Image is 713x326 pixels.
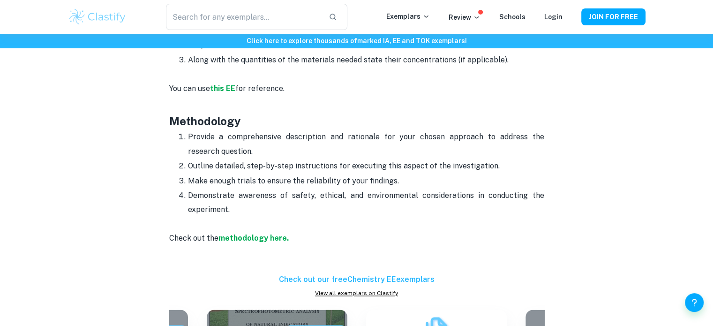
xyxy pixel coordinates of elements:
[210,84,235,93] a: this EE
[169,274,544,285] h6: Check out our free Chemistry EE exemplars
[188,189,544,217] p: Demonstrate awareness of safety, ethical, and environmental considerations in conducting the expe...
[449,12,480,23] p: Review
[188,174,544,188] p: Make enough trials to ensure the reliability of your findings.
[499,13,525,21] a: Schools
[166,4,321,30] input: Search for any exemplars...
[169,114,241,128] strong: Methodology
[169,289,544,297] a: View all exemplars on Clastify
[188,159,544,173] p: Outline detailed, step-by-step instructions for executing this aspect of the investigation.
[68,8,128,26] img: Clastify logo
[581,8,645,25] button: JOIN FOR FREE
[2,36,711,46] h6: Click here to explore thousands of marked IA, EE and TOK exemplars !
[169,68,544,96] p: You can use for reference.
[386,11,430,22] p: Exemplars
[218,234,289,243] a: methodology here.
[685,293,704,312] button: Help and Feedback
[188,130,544,159] p: Provide a comprehensive description and rationale for your chosen approach to address the researc...
[188,53,544,67] p: Along with the quantities of the materials needed state their concentrations (if applicable).
[169,217,544,274] p: Check out the
[544,13,563,21] a: Login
